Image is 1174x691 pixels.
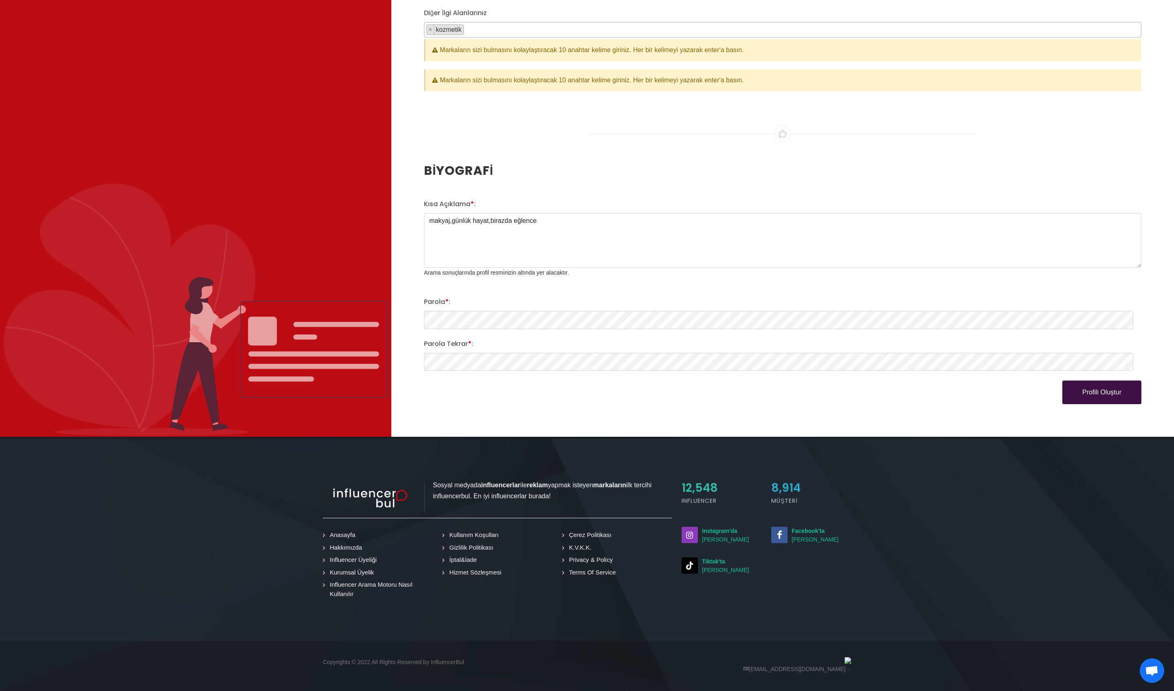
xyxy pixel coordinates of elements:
label: Diğer İlgi Alanlarınız [424,8,487,18]
h2: BİYOGRAFİ [424,161,1141,180]
a: Facebook'ta[PERSON_NAME] [771,527,851,544]
label: Parola Tekrar : [424,339,473,349]
li: kozmetik [426,24,464,35]
span: · [847,664,849,674]
a: Kullanım Koşulları [444,530,500,540]
img: logo_band_white@1x.png [845,657,851,664]
a: Çerez Politikası [564,530,613,540]
small: [PERSON_NAME] [771,527,851,544]
a: Kurumsal Üyelik [325,568,375,577]
h5: Müşteri [771,497,851,505]
a: Tiktok'ta[PERSON_NAME] [682,557,761,574]
strong: Facebook'ta [792,528,825,534]
div: Copyrights © 2022 All Rights Reserved by InfluencerBul [318,657,587,687]
h5: Influencer [682,497,761,505]
span: 8,914 [771,480,801,496]
span: 12,548 [682,480,718,496]
a: İptal&İade [444,555,478,565]
div: [EMAIL_ADDRESS][DOMAIN_NAME] [587,657,856,687]
span: × [428,26,432,33]
strong: influencerlar [481,482,520,489]
a: Açık sohbet [1140,658,1164,683]
label: Parola : [424,297,450,307]
img: influencer_light.png [323,483,425,513]
a: Privacy & Policy [564,555,614,565]
span: kozmetik [435,26,463,33]
a: Hizmet Sözleşmesi [444,568,503,577]
a: Gizlilik Politikası [444,543,494,552]
strong: Instagram'da [702,528,737,534]
strong: reklam [527,482,548,489]
a: Instagram'da[PERSON_NAME] [682,527,761,544]
label: Kısa Açıklama : [424,199,476,209]
a: Hakkımızda [325,543,363,552]
small: Arama sonuçlarında profil resminizin altında yer alacaktır. [424,269,569,276]
div: Markaların sizi bulmasını kolaylaştıracak 10 anahtar kelime giriniz. Her bir kelimeyi yazarak ent... [426,39,1141,61]
div: Markaların sizi bulmasını kolaylaştıracak 10 anahtar kelime giriniz. Her bir kelimeyi yazarak ent... [426,69,1141,91]
button: Remove item [427,25,434,35]
a: Influencer Üyeliği [325,555,378,565]
a: Terms Of Service [564,568,617,577]
small: [PERSON_NAME] [682,557,761,574]
a: K.V.K.K. [564,543,593,552]
button: Profili Oluştur [1062,381,1141,404]
small: [PERSON_NAME] [682,527,761,544]
strong: Tiktok'ta [702,558,725,565]
a: Influencer Arama Motoru Nasıl Kullanılır [325,580,433,599]
textarea: Search [466,28,471,35]
a: Anasayfa [325,530,357,540]
p: Sosyal medyada ile yapmak isteyen ilk tercihi influencerbul. En iyi influencerlar burada! [323,480,672,502]
strong: markaların [593,482,626,489]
